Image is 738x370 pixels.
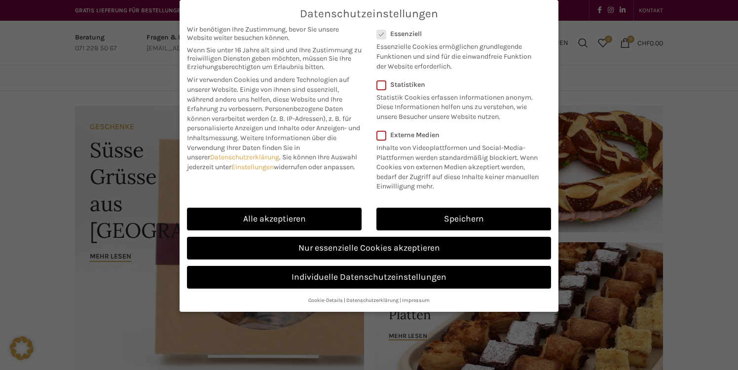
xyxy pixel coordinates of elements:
label: Essenziell [376,30,538,38]
a: Cookie-Details [308,297,343,303]
span: Datenschutzeinstellungen [300,7,438,20]
a: Alle akzeptieren [187,208,362,230]
p: Statistik Cookies erfassen Informationen anonym. Diese Informationen helfen uns zu verstehen, wie... [376,89,538,122]
a: Individuelle Datenschutzeinstellungen [187,266,551,289]
label: Externe Medien [376,131,545,139]
a: Einstellungen [231,163,274,171]
p: Essenzielle Cookies ermöglichen grundlegende Funktionen und sind für die einwandfreie Funktion de... [376,38,538,71]
p: Inhalte von Videoplattformen und Social-Media-Plattformen werden standardmäßig blockiert. Wenn Co... [376,139,545,191]
span: Wir verwenden Cookies und andere Technologien auf unserer Website. Einige von ihnen sind essenzie... [187,75,349,113]
span: Weitere Informationen über die Verwendung Ihrer Daten finden Sie in unserer . [187,134,336,161]
a: Nur essenzielle Cookies akzeptieren [187,237,551,259]
a: Datenschutzerklärung [210,153,279,161]
span: Wenn Sie unter 16 Jahre alt sind und Ihre Zustimmung zu freiwilligen Diensten geben möchten, müss... [187,46,362,71]
span: Sie können Ihre Auswahl jederzeit unter widerrufen oder anpassen. [187,153,357,171]
span: Wir benötigen Ihre Zustimmung, bevor Sie unsere Website weiter besuchen können. [187,25,362,42]
a: Datenschutzerklärung [346,297,399,303]
span: Personenbezogene Daten können verarbeitet werden (z. B. IP-Adressen), z. B. für personalisierte A... [187,105,360,142]
label: Statistiken [376,80,538,89]
a: Speichern [376,208,551,230]
a: Impressum [402,297,430,303]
